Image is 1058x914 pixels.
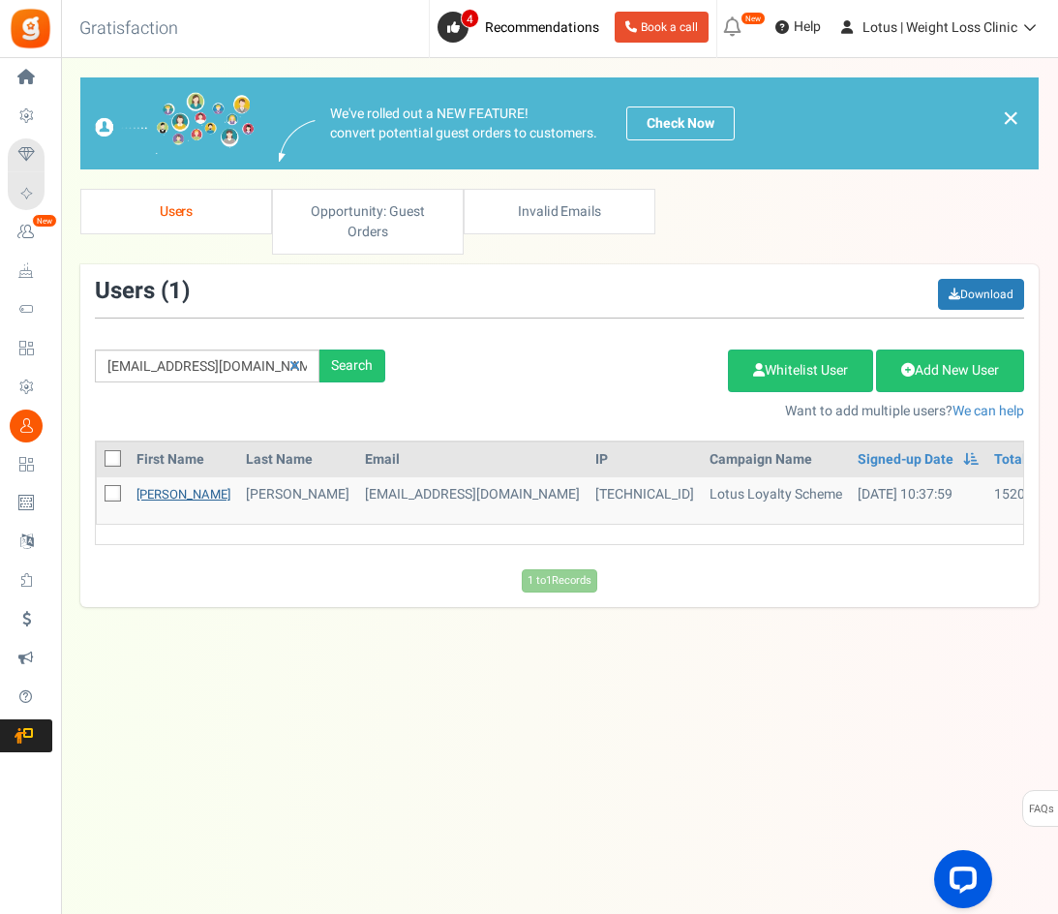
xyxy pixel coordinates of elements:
span: 4 [461,9,479,28]
span: Help [789,17,821,37]
th: Last Name [238,442,357,477]
a: Download [938,279,1024,310]
p: We've rolled out a NEW FEATURE! convert potential guest orders to customers. [330,105,597,143]
span: Recommendations [485,17,599,38]
a: Invalid Emails [464,189,655,234]
em: New [32,214,57,228]
th: IP [588,442,702,477]
a: Whitelist User [728,350,873,392]
a: Signed-up Date [858,450,953,470]
a: Help [768,12,829,43]
h3: Gratisfaction [58,10,199,48]
th: Email [357,442,588,477]
a: We can help [952,401,1024,421]
span: 1 [168,274,182,308]
th: Campaign Name [702,442,850,477]
a: Reset [280,350,310,383]
span: Lotus | Weight Loss Clinic [862,17,1017,38]
a: × [1002,107,1019,130]
td: [TECHNICAL_ID] [588,477,702,524]
span: FAQs [1028,791,1054,828]
a: [PERSON_NAME] [136,485,230,503]
a: New [8,216,52,249]
img: images [279,120,316,162]
a: Users [80,189,272,234]
a: Book a call [615,12,709,43]
em: New [741,12,766,25]
input: Search by email or name [95,350,319,382]
p: Want to add multiple users? [414,402,1024,421]
a: 4 Recommendations [438,12,607,43]
div: Search [319,350,385,382]
a: Opportunity: Guest Orders [272,189,464,255]
a: Add New User [876,350,1024,392]
img: Gratisfaction [9,7,52,50]
h3: Users ( ) [95,279,190,304]
td: [DATE] 10:37:59 [850,477,986,524]
th: First Name [129,442,238,477]
td: Lotus Loyalty Scheme [702,477,850,524]
img: images [95,92,255,155]
td: customer [357,477,588,524]
td: [PERSON_NAME] [238,477,357,524]
a: Check Now [626,107,735,140]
